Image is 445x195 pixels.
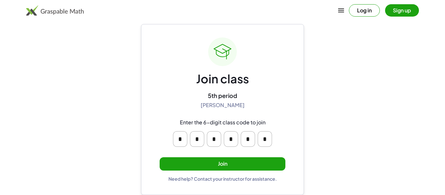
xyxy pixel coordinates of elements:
input: Please enter OTP character 2 [190,131,204,147]
input: Please enter OTP character 6 [258,131,272,147]
button: Sign up [385,4,419,17]
button: Join [160,157,285,171]
div: [PERSON_NAME] [201,102,245,109]
input: Please enter OTP character 1 [173,131,187,147]
div: Join class [196,71,249,87]
button: Log in [349,4,380,17]
input: Please enter OTP character 4 [224,131,238,147]
div: Enter the 6-digit class code to join [180,119,266,126]
div: 5th period [208,92,237,99]
input: Please enter OTP character 5 [241,131,255,147]
div: Need help? Contact your instructor for assistance. [168,176,277,182]
input: Please enter OTP character 3 [207,131,221,147]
